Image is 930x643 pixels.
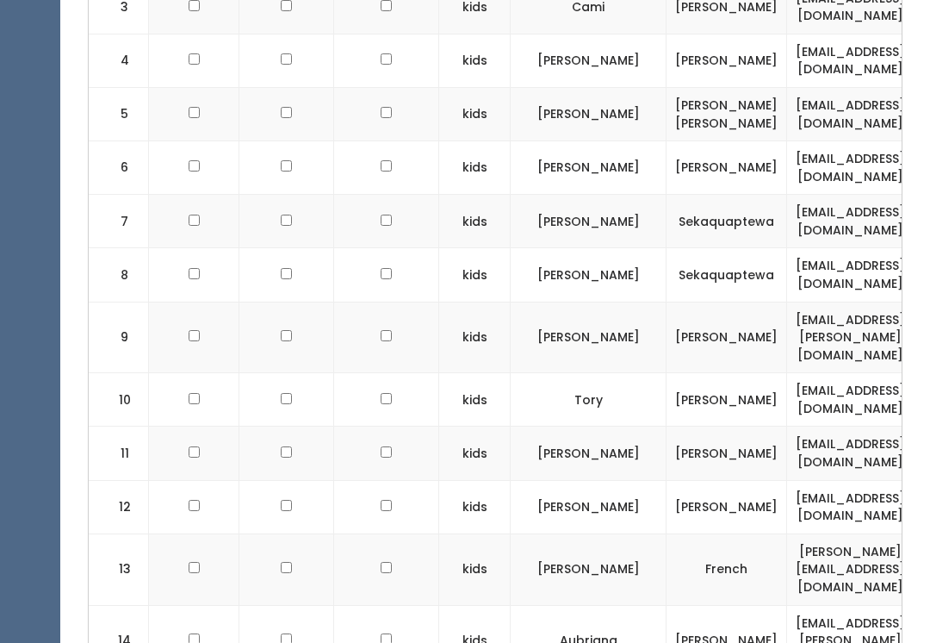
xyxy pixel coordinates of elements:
[439,34,511,88] td: kids
[666,303,787,374] td: [PERSON_NAME]
[439,88,511,141] td: kids
[89,428,149,481] td: 11
[787,303,914,374] td: [EMAIL_ADDRESS][PERSON_NAME][DOMAIN_NAME]
[787,428,914,481] td: [EMAIL_ADDRESS][DOMAIN_NAME]
[89,303,149,374] td: 9
[666,249,787,303] td: Sekaquaptewa
[89,374,149,428] td: 10
[787,481,914,534] td: [EMAIL_ADDRESS][DOMAIN_NAME]
[89,196,149,249] td: 7
[787,374,914,428] td: [EMAIL_ADDRESS][DOMAIN_NAME]
[439,303,511,374] td: kids
[89,142,149,196] td: 6
[666,428,787,481] td: [PERSON_NAME]
[511,88,666,141] td: [PERSON_NAME]
[89,34,149,88] td: 4
[439,196,511,249] td: kids
[511,428,666,481] td: [PERSON_NAME]
[787,88,914,141] td: [EMAIL_ADDRESS][DOMAIN_NAME]
[439,249,511,303] td: kids
[511,303,666,374] td: [PERSON_NAME]
[666,481,787,534] td: [PERSON_NAME]
[89,481,149,534] td: 12
[666,374,787,428] td: [PERSON_NAME]
[439,142,511,196] td: kids
[511,534,666,606] td: [PERSON_NAME]
[511,196,666,249] td: [PERSON_NAME]
[787,534,914,606] td: [PERSON_NAME][EMAIL_ADDRESS][DOMAIN_NAME]
[439,374,511,428] td: kids
[666,34,787,88] td: [PERSON_NAME]
[439,428,511,481] td: kids
[511,481,666,534] td: [PERSON_NAME]
[511,142,666,196] td: [PERSON_NAME]
[666,196,787,249] td: Sekaquaptewa
[89,249,149,303] td: 8
[787,249,914,303] td: [EMAIL_ADDRESS][DOMAIN_NAME]
[666,88,787,141] td: [PERSON_NAME] [PERSON_NAME]
[666,142,787,196] td: [PERSON_NAME]
[511,249,666,303] td: [PERSON_NAME]
[89,88,149,141] td: 5
[787,34,914,88] td: [EMAIL_ADDRESS][DOMAIN_NAME]
[439,534,511,606] td: kids
[89,534,149,606] td: 13
[666,534,787,606] td: French
[787,196,914,249] td: [EMAIL_ADDRESS][DOMAIN_NAME]
[511,374,666,428] td: Tory
[511,34,666,88] td: [PERSON_NAME]
[439,481,511,534] td: kids
[787,142,914,196] td: [EMAIL_ADDRESS][DOMAIN_NAME]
